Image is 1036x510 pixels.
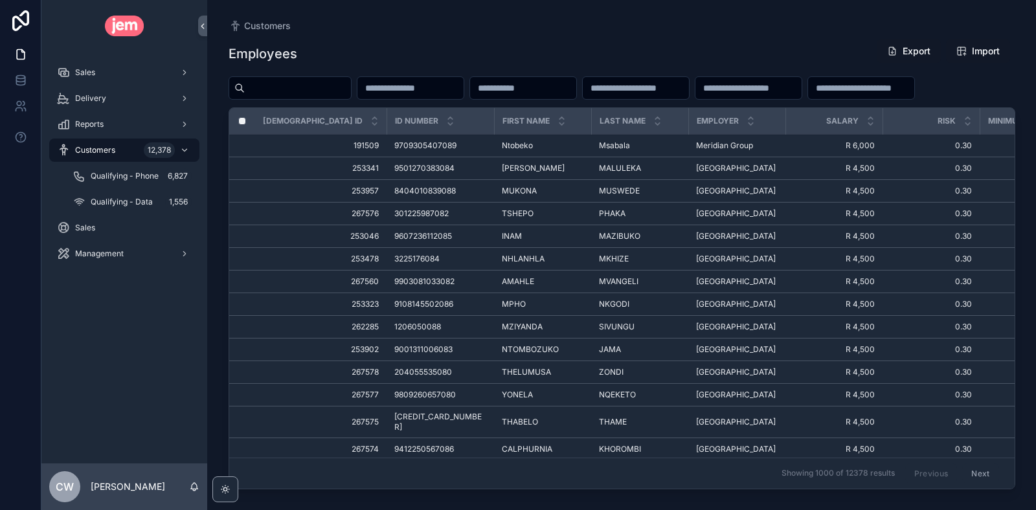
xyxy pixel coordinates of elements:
[75,145,115,155] span: Customers
[271,163,379,173] a: 253341
[890,390,972,400] span: 0.30
[890,140,972,151] span: 0.30
[890,254,972,264] span: 0.30
[826,116,859,126] span: Salary
[696,417,776,427] span: [GEOGRAPHIC_DATA]
[502,344,583,355] a: NTOMBOZUKO
[890,163,972,173] span: 0.30
[890,186,972,196] a: 0.30
[599,390,681,400] a: NQEKETO
[890,344,972,355] a: 0.30
[599,186,681,196] a: MUSWEDE
[394,390,486,400] a: 9809260657080
[890,231,972,241] a: 0.30
[65,164,199,188] a: Qualifying - Phone6,827
[793,163,875,173] span: R 4,500
[394,254,440,264] span: 3225176084
[502,254,545,264] span: NHLANHLA
[890,208,972,219] a: 0.30
[793,208,875,219] a: R 4,500
[599,163,641,173] span: MALULEKA
[75,67,95,78] span: Sales
[394,208,486,219] a: 301225987082
[271,444,379,454] a: 267574
[502,390,583,400] a: YONELA
[599,444,641,454] span: KHOROMBI
[890,444,972,454] span: 0.30
[696,344,776,355] span: [GEOGRAPHIC_DATA]
[696,390,778,400] a: [GEOGRAPHIC_DATA]
[599,254,629,264] span: MKHIZE
[890,367,972,377] a: 0.30
[271,231,379,241] a: 253046
[502,208,534,219] span: TSHEPO
[890,276,972,287] a: 0.30
[502,254,583,264] a: NHLANHLA
[793,444,875,454] a: R 4,500
[696,254,778,264] a: [GEOGRAPHIC_DATA]
[394,231,452,241] span: 9607236112085
[75,249,124,259] span: Management
[599,299,681,309] a: NKGODI
[696,444,776,454] span: [GEOGRAPHIC_DATA]
[599,444,681,454] a: KHOROMBI
[696,322,776,332] span: [GEOGRAPHIC_DATA]
[696,163,776,173] span: [GEOGRAPHIC_DATA]
[793,231,875,241] span: R 4,500
[599,299,629,309] span: NKGODI
[75,119,104,129] span: Reports
[49,61,199,84] a: Sales
[890,299,972,309] a: 0.30
[56,479,74,494] span: CW
[502,299,583,309] a: MPHO
[164,168,192,184] div: 6,827
[271,344,379,355] a: 253902
[696,208,778,219] a: [GEOGRAPHIC_DATA]
[49,87,199,110] a: Delivery
[696,276,778,287] a: [GEOGRAPHIC_DATA]
[271,390,379,400] span: 267577
[244,19,291,32] span: Customers
[696,208,776,219] span: [GEOGRAPHIC_DATA]
[65,190,199,214] a: Qualifying - Data1,556
[599,254,681,264] a: MKHIZE
[394,344,453,355] span: 9001311006083
[502,231,522,241] span: INAM
[271,299,379,309] a: 253323
[890,417,972,427] a: 0.30
[394,344,486,355] a: 9001311006083
[696,367,778,377] a: [GEOGRAPHIC_DATA]
[793,254,875,264] a: R 4,500
[599,231,640,241] span: MAZIBUKO
[271,367,379,377] a: 267578
[599,322,635,332] span: SIVUNGU
[793,140,875,151] a: R 6,000
[271,208,379,219] span: 267576
[793,390,875,400] a: R 4,500
[972,45,1000,58] span: Import
[599,276,681,287] a: MVANGELI
[962,463,998,483] button: Next
[263,116,363,126] span: [DEMOGRAPHIC_DATA] ID
[890,322,972,332] span: 0.30
[696,254,776,264] span: [GEOGRAPHIC_DATA]
[599,163,681,173] a: MALULEKA
[271,254,379,264] a: 253478
[91,171,159,181] span: Qualifying - Phone
[394,390,456,400] span: 9809260657080
[271,276,379,287] span: 267560
[502,276,583,287] a: AMAHLE
[793,417,875,427] span: R 4,500
[599,367,624,377] span: ZONDI
[793,186,875,196] a: R 4,500
[502,186,583,196] a: MUKONA
[502,299,526,309] span: MPHO
[49,216,199,239] a: Sales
